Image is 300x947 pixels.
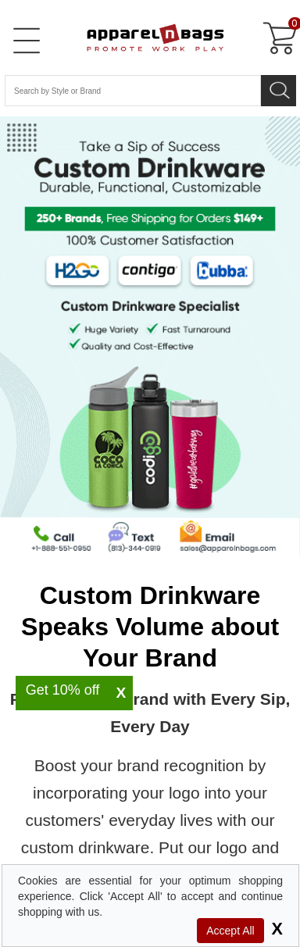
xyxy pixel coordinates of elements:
[109,684,133,702] span: X
[11,25,42,56] a: Open Left Menu
[261,75,296,106] button: Search
[16,684,109,696] div: Get 10% off
[55,12,230,66] a: ApparelnBags
[197,918,263,943] span: Accept All
[10,690,291,735] strong: Promote Your Brand with Every Sip, Every Day
[8,580,292,674] h1: Custom Drinkware Speaks Volume about Your Brand
[267,919,283,938] span: X
[55,12,224,62] img: ApparelnBags.com Official Website
[5,75,261,106] input: Search By Style or Brand
[268,77,291,100] img: search icon
[18,873,283,920] div: Cookies are essential for your optimum shopping experience. Click 'Accept All' to accept and cont...
[259,20,296,58] a: 0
